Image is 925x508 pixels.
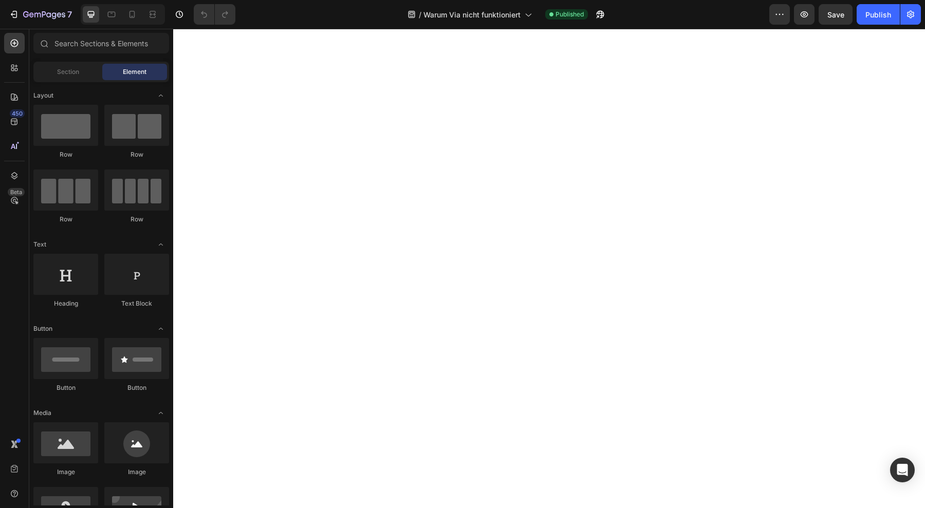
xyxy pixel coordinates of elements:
[33,383,98,392] div: Button
[104,150,169,159] div: Row
[104,383,169,392] div: Button
[819,4,853,25] button: Save
[153,321,169,337] span: Toggle open
[33,467,98,477] div: Image
[153,87,169,104] span: Toggle open
[33,408,51,418] span: Media
[153,236,169,253] span: Toggle open
[865,9,891,20] div: Publish
[423,9,521,20] span: Warum Via nicht funktioniert
[890,458,915,482] div: Open Intercom Messenger
[57,67,79,77] span: Section
[827,10,844,19] span: Save
[194,4,235,25] div: Undo/Redo
[33,324,52,333] span: Button
[8,188,25,196] div: Beta
[33,240,46,249] span: Text
[4,4,77,25] button: 7
[33,33,169,53] input: Search Sections & Elements
[419,9,421,20] span: /
[104,467,169,477] div: Image
[123,67,146,77] span: Element
[33,91,53,100] span: Layout
[33,215,98,224] div: Row
[104,299,169,308] div: Text Block
[67,8,72,21] p: 7
[33,150,98,159] div: Row
[33,299,98,308] div: Heading
[104,215,169,224] div: Row
[556,10,584,19] span: Published
[10,109,25,118] div: 450
[173,29,925,508] iframe: Design area
[857,4,900,25] button: Publish
[153,405,169,421] span: Toggle open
